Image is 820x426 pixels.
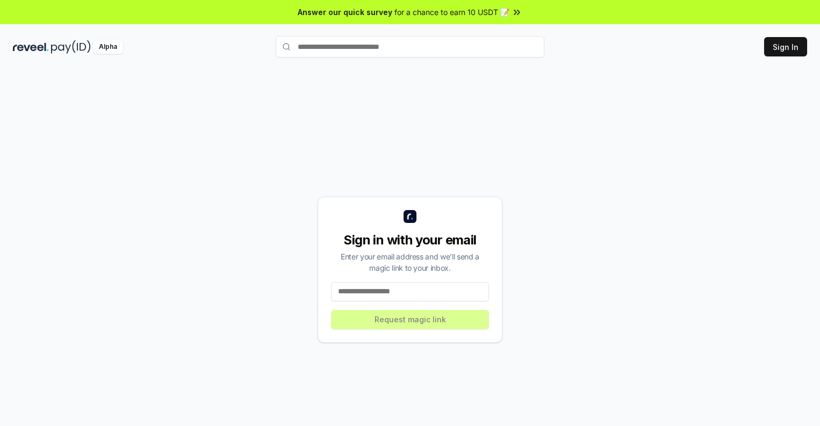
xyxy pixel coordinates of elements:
[13,40,49,54] img: reveel_dark
[93,40,123,54] div: Alpha
[404,210,416,223] img: logo_small
[394,6,509,18] span: for a chance to earn 10 USDT 📝
[331,232,489,249] div: Sign in with your email
[298,6,392,18] span: Answer our quick survey
[51,40,91,54] img: pay_id
[331,251,489,273] div: Enter your email address and we’ll send a magic link to your inbox.
[764,37,807,56] button: Sign In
